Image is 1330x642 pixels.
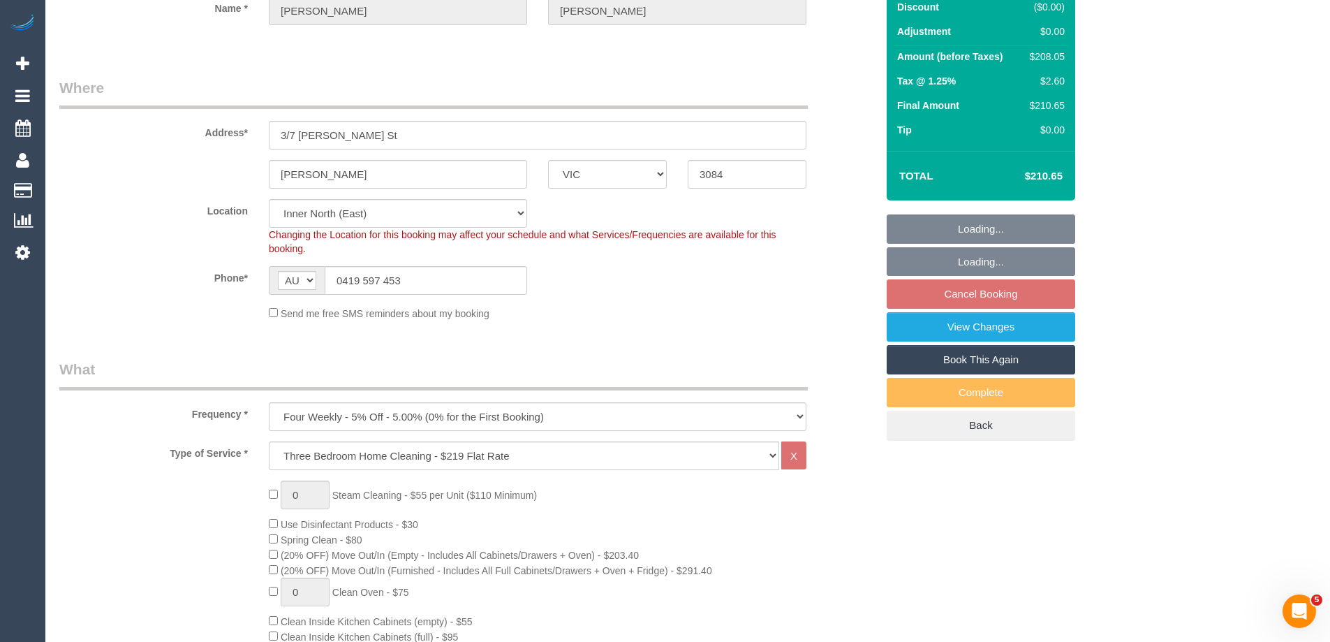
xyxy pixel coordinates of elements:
input: Post Code* [688,160,806,189]
span: Use Disinfectant Products - $30 [281,519,418,530]
div: $0.00 [1024,24,1065,38]
div: $210.65 [1024,99,1065,112]
a: Back [887,411,1075,440]
span: (20% OFF) Move Out/In (Empty - Includes All Cabinets/Drawers + Oven) - $203.40 [281,550,639,561]
span: Steam Cleaning - $55 per Unit ($110 Minimum) [332,490,537,501]
span: (20% OFF) Move Out/In (Furnished - Includes All Full Cabinets/Drawers + Oven + Fridge) - $291.40 [281,565,712,576]
label: Phone* [49,266,258,285]
label: Location [49,199,258,218]
span: Clean Inside Kitchen Cabinets (empty) - $55 [281,616,473,627]
span: Changing the Location for this booking may affect your schedule and what Services/Frequencies are... [269,229,776,254]
span: Clean Oven - $75 [332,587,409,598]
h4: $210.65 [983,170,1063,182]
span: 5 [1311,594,1322,606]
label: Type of Service * [49,442,258,460]
label: Final Amount [897,99,959,112]
label: Tip [897,123,912,137]
img: Automaid Logo [8,14,36,34]
strong: Total [899,170,933,182]
input: Phone* [325,266,527,295]
label: Address* [49,121,258,140]
label: Adjustment [897,24,951,38]
div: $208.05 [1024,50,1065,64]
a: View Changes [887,312,1075,342]
legend: Where [59,78,808,109]
span: Spring Clean - $80 [281,534,362,546]
label: Frequency * [49,402,258,421]
span: Send me free SMS reminders about my booking [281,308,489,319]
div: $0.00 [1024,123,1065,137]
label: Amount (before Taxes) [897,50,1003,64]
div: $2.60 [1024,74,1065,88]
input: Suburb* [269,160,527,189]
a: Book This Again [887,345,1075,374]
iframe: Intercom live chat [1283,594,1316,628]
legend: What [59,359,808,391]
label: Tax @ 1.25% [897,74,956,88]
